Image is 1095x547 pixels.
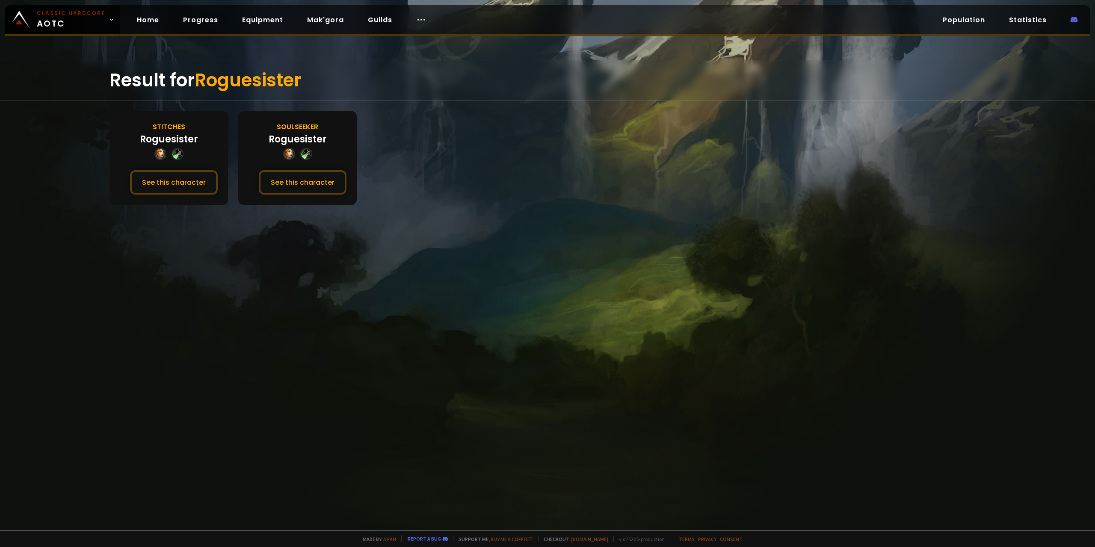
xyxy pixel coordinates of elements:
[698,536,716,542] a: Privacy
[358,536,396,542] span: Made by
[571,536,608,542] a: [DOMAIN_NAME]
[235,11,290,29] a: Equipment
[130,11,166,29] a: Home
[936,11,992,29] a: Population
[130,170,218,195] button: See this character
[140,132,198,146] div: Roguesister
[259,170,346,195] button: See this character
[720,536,743,542] a: Consent
[109,60,985,101] div: Result for
[153,121,185,132] div: Stitches
[1002,11,1054,29] a: Statistics
[176,11,225,29] a: Progress
[453,536,533,542] span: Support me,
[408,535,441,542] a: Report a bug
[5,5,120,34] a: Classic HardcoreAOTC
[383,536,396,542] a: a fan
[300,11,351,29] a: Mak'gora
[613,536,665,542] span: v. d752d5 - production
[37,9,105,30] span: AOTC
[195,68,301,93] span: Roguesister
[269,132,327,146] div: Roguesister
[679,536,695,542] a: Terms
[361,11,399,29] a: Guilds
[277,121,318,132] div: Soulseeker
[538,536,608,542] span: Checkout
[491,536,533,542] a: Buy me a coffee
[37,9,105,17] small: Classic Hardcore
